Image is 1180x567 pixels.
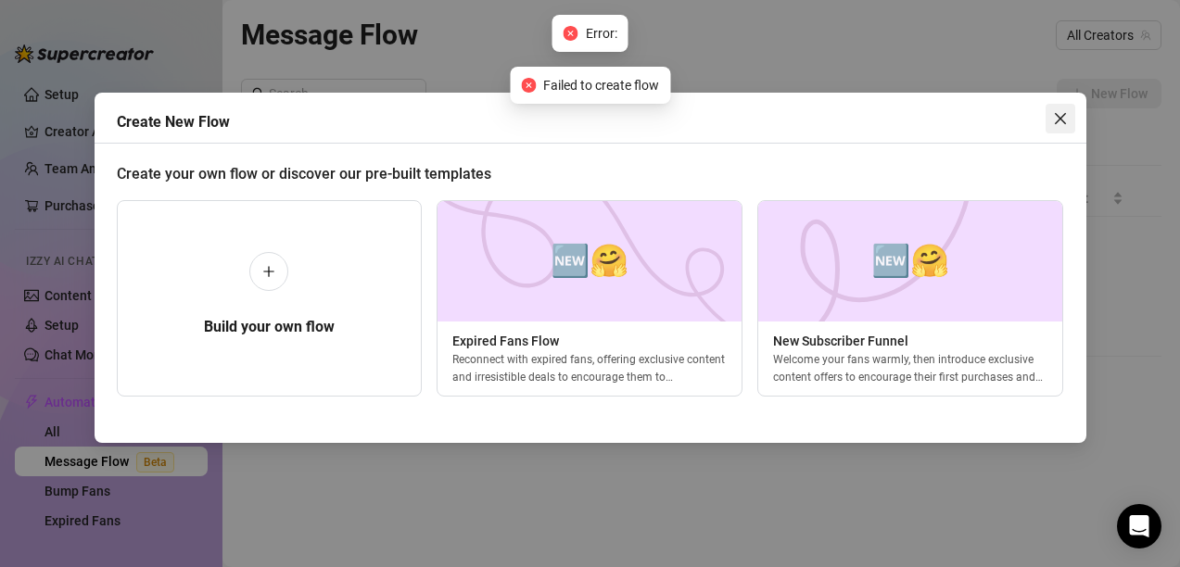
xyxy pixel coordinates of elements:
button: Close [1046,104,1075,133]
span: plus [262,265,275,278]
span: 🆕🤗 [551,236,628,285]
span: close-circle [564,26,578,41]
span: 🆕🤗 [871,236,949,285]
span: close-circle [521,78,536,93]
span: Failed to create flow [543,75,659,95]
span: Error: [586,23,617,44]
span: Close [1046,111,1075,126]
span: Expired Fans Flow [438,331,742,351]
span: New Subscriber Funnel [758,331,1062,351]
h5: Build your own flow [204,316,335,338]
span: Create your own flow or discover our pre-built templates [117,165,491,183]
div: Open Intercom Messenger [1117,504,1161,548]
span: close [1053,111,1068,126]
div: Create New Flow [117,111,1086,133]
div: Welcome your fans warmly, then introduce exclusive content offers to encourage their first purcha... [758,351,1062,384]
div: Reconnect with expired fans, offering exclusive content and irresistible deals to encourage them ... [438,351,742,384]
